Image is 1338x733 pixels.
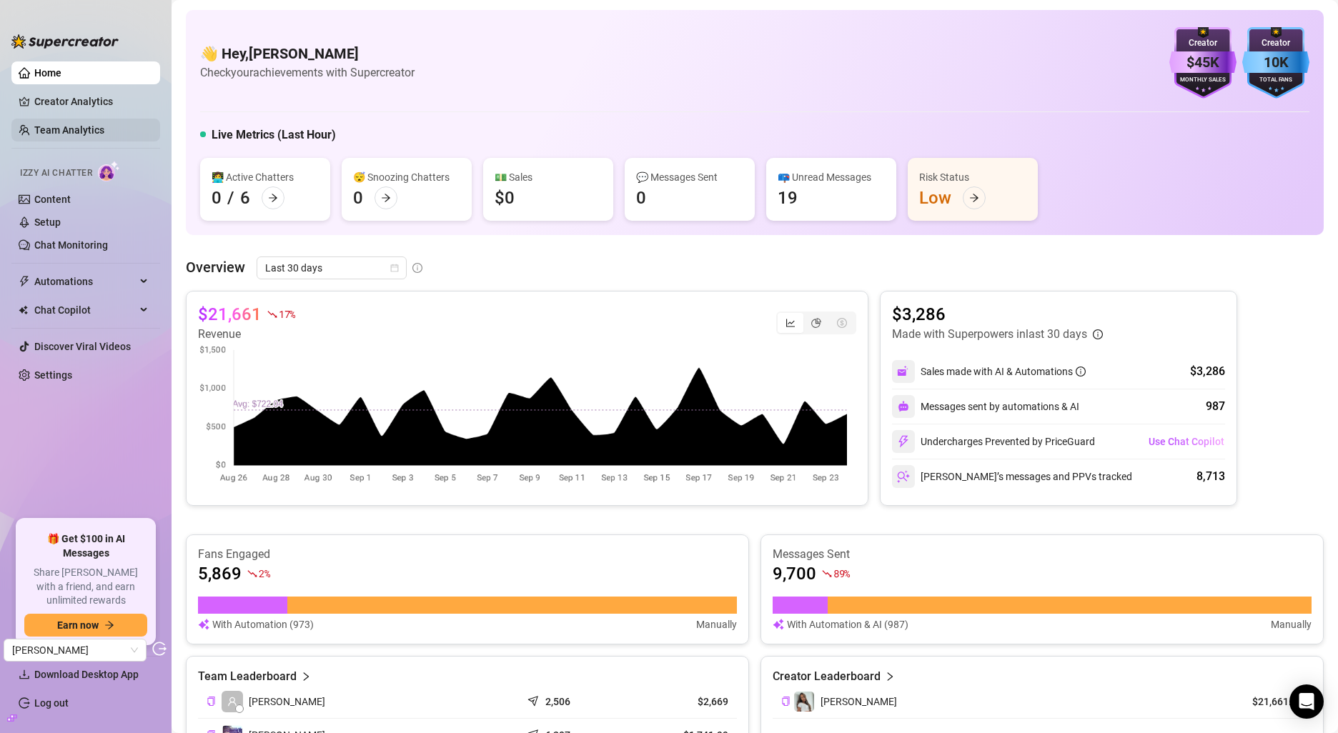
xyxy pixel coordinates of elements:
[198,668,297,685] article: Team Leaderboard
[19,669,30,680] span: download
[301,668,311,685] span: right
[821,696,897,707] span: [PERSON_NAME]
[781,696,791,707] button: Copy Creator ID
[1238,694,1303,709] article: $21,661.44
[247,569,257,579] span: fall
[898,401,909,412] img: svg%3e
[773,668,881,685] article: Creator Leaderboard
[1196,468,1225,485] div: 8,713
[353,186,363,209] div: 0
[249,694,325,709] span: [PERSON_NAME]
[1169,27,1237,99] img: purple-badge-B9DA21FR.svg
[1271,617,1312,632] article: Manually
[1169,51,1237,74] div: $45K
[897,435,910,448] img: svg%3e
[34,124,104,136] a: Team Analytics
[1206,398,1225,415] div: 987
[794,692,814,712] img: Rae
[98,161,120,181] img: AI Chatter
[1242,27,1309,99] img: blue-badge-DgoSNQY1.svg
[787,617,908,632] article: With Automation & AI (987)
[198,617,209,632] img: svg%3e
[1190,363,1225,380] div: $3,286
[776,311,856,334] div: segmented control
[527,692,542,707] span: send
[200,44,415,64] h4: 👋 Hey, [PERSON_NAME]
[1242,36,1309,50] div: Creator
[34,697,69,709] a: Log out
[495,169,602,185] div: 💵 Sales
[34,216,61,228] a: Setup
[837,318,847,328] span: dollar-circle
[892,395,1079,418] div: Messages sent by automations & AI
[34,67,61,79] a: Home
[12,639,138,661] span: Rae
[1169,36,1237,50] div: Creator
[212,617,314,632] article: With Automation (973)
[34,369,72,381] a: Settings
[34,299,136,321] span: Chat Copilot
[636,186,646,209] div: 0
[34,90,149,113] a: Creator Analytics
[207,696,216,707] button: Copy Teammate ID
[34,270,136,293] span: Automations
[198,326,295,343] article: Revenue
[1242,51,1309,74] div: 10K
[636,169,743,185] div: 💬 Messages Sent
[892,303,1103,326] article: $3,286
[34,341,131,352] a: Discover Viral Videos
[19,305,28,315] img: Chat Copilot
[773,547,1312,562] article: Messages Sent
[19,276,30,287] span: thunderbolt
[34,669,139,680] span: Download Desktop App
[279,307,295,321] span: 17 %
[353,169,460,185] div: 😴 Snoozing Chatters
[822,569,832,579] span: fall
[198,547,737,562] article: Fans Engaged
[57,619,99,631] span: Earn now
[24,566,147,608] span: Share [PERSON_NAME] with a friend, and earn unlimited rewards
[833,567,850,580] span: 89 %
[267,309,277,319] span: fall
[240,186,250,209] div: 6
[892,465,1132,488] div: [PERSON_NAME]’s messages and PPVs tracked
[11,34,119,49] img: logo-BBDzfeDw.svg
[412,263,422,273] span: info-circle
[152,642,167,656] span: logout
[212,169,319,185] div: 👩‍💻 Active Chatters
[781,697,791,706] span: copy
[212,126,336,144] h5: Live Metrics (Last Hour)
[696,617,737,632] article: Manually
[969,193,979,203] span: arrow-right
[786,318,796,328] span: line-chart
[390,264,399,272] span: calendar
[545,694,570,709] article: 2,506
[265,257,398,279] span: Last 30 days
[773,617,784,632] img: svg%3e
[811,318,821,328] span: pie-chart
[892,430,1095,453] div: Undercharges Prevented by PriceGuard
[198,562,242,585] article: 5,869
[1149,436,1224,447] span: Use Chat Copilot
[24,614,147,637] button: Earn nowarrow-right
[892,326,1087,343] article: Made with Superpowers in last 30 days
[259,567,269,580] span: 2 %
[268,193,278,203] span: arrow-right
[778,169,885,185] div: 📪 Unread Messages
[227,697,237,707] span: user
[7,713,17,723] span: build
[897,470,910,483] img: svg%3e
[24,532,147,560] span: 🎁 Get $100 in AI Messages
[104,620,114,630] span: arrow-right
[897,365,910,378] img: svg%3e
[1076,366,1086,377] span: info-circle
[381,193,391,203] span: arrow-right
[1093,329,1103,339] span: info-circle
[186,256,245,278] article: Overview
[773,562,816,585] article: 9,700
[1289,684,1324,719] div: Open Intercom Messenger
[921,364,1086,379] div: Sales made with AI & Automations
[1169,76,1237,85] div: Monthly Sales
[495,186,515,209] div: $0
[34,194,71,205] a: Content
